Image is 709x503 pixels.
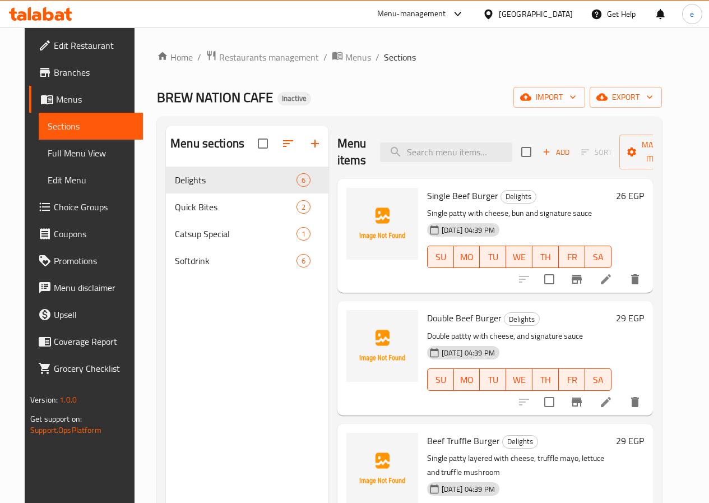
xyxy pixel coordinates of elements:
li: / [323,50,327,64]
div: Catsup Special [175,227,296,241]
button: export [590,87,662,108]
a: Sections [39,113,143,140]
span: Edit Restaurant [54,39,134,52]
span: FR [563,249,581,265]
span: TU [484,372,502,388]
span: Manage items [628,138,685,166]
span: Full Menu View [48,146,134,160]
span: Single Beef Burger [427,187,498,204]
span: Sort sections [275,130,302,157]
div: items [296,200,311,214]
button: Manage items [619,135,694,169]
span: MO [458,372,476,388]
span: Select to update [537,390,561,414]
span: FR [563,372,581,388]
span: Grocery Checklist [54,362,134,375]
input: search [380,142,512,162]
p: Double pattty with cheese, and signature sauce [427,329,611,343]
button: Branch-specific-item [563,266,590,293]
button: FR [559,246,585,268]
a: Grocery Checklist [29,355,143,382]
button: import [513,87,585,108]
span: [DATE] 04:39 PM [437,484,499,495]
span: Menus [345,50,371,64]
div: Delights6 [166,167,328,193]
a: Upsell [29,301,143,328]
div: [GEOGRAPHIC_DATA] [499,8,573,20]
span: Select section first [574,144,619,161]
h2: Menu sections [170,135,244,152]
div: Delights [501,190,536,204]
a: Choice Groups [29,193,143,220]
span: WE [511,372,528,388]
a: Menus [332,50,371,64]
button: Branch-specific-item [563,389,590,416]
button: FR [559,368,585,391]
a: Edit Menu [39,167,143,193]
nav: Menu sections [166,162,328,279]
span: Get support on: [30,412,82,426]
a: Edit Restaurant [29,32,143,59]
span: Menu disclaimer [54,281,134,294]
button: SA [585,246,611,268]
span: Restaurants management [219,50,319,64]
a: Menus [29,86,143,113]
span: TH [537,372,554,388]
span: e [690,8,694,20]
a: Home [157,50,193,64]
h2: Menu items [337,135,367,169]
h6: 29 EGP [616,310,644,326]
span: Quick Bites [175,200,296,214]
span: Select to update [537,267,561,291]
span: Inactive [277,94,311,103]
span: [DATE] 04:39 PM [437,348,499,358]
span: Delights [504,313,539,326]
span: Promotions [54,254,134,267]
span: Add item [538,144,574,161]
li: / [197,50,201,64]
a: Branches [29,59,143,86]
button: WE [506,246,532,268]
span: Sections [48,119,134,133]
span: Version: [30,393,58,407]
button: delete [622,389,648,416]
span: Softdrink [175,254,296,267]
span: Beef Truffle Burger [427,432,500,449]
span: import [522,90,576,104]
span: 6 [297,256,310,266]
button: TH [532,368,559,391]
span: Delights [503,435,537,448]
div: Softdrink6 [166,247,328,274]
nav: breadcrumb [157,50,662,64]
button: SU [427,368,454,391]
span: Branches [54,66,134,79]
span: Delights [501,190,536,203]
h6: 29 EGP [616,433,644,449]
button: delete [622,266,648,293]
a: Coupons [29,220,143,247]
p: Single patty layered with cheese, truffle mayo, lettuce and truffle mushroom [427,451,611,479]
span: Sections [384,50,416,64]
span: SA [590,249,607,265]
span: SU [432,372,450,388]
a: Edit menu item [599,395,613,409]
span: SU [432,249,450,265]
div: items [296,254,311,267]
span: [DATE] 04:39 PM [437,225,499,236]
div: Quick Bites2 [166,193,328,220]
div: Delights [504,312,540,326]
button: TH [532,246,559,268]
span: TU [484,249,502,265]
span: Menus [56,93,134,106]
span: Delights [175,173,296,187]
span: Coupons [54,227,134,241]
p: Single patty with cheese, bun and signature sauce [427,206,611,220]
a: Coverage Report [29,328,143,355]
button: WE [506,368,532,391]
span: Upsell [54,308,134,321]
span: WE [511,249,528,265]
span: Double Beef Burger [427,310,502,326]
button: TU [480,246,506,268]
button: SA [585,368,611,391]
